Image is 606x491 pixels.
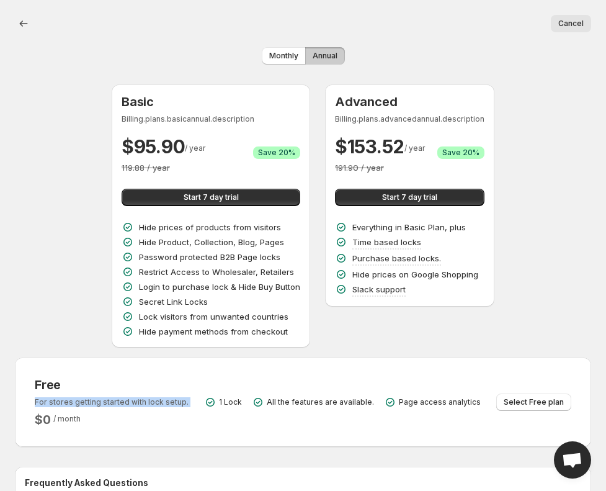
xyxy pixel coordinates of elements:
[313,51,337,61] span: Annual
[305,47,345,65] button: Annual
[352,221,466,233] p: Everything in Basic Plan, plus
[185,143,206,153] span: / year
[122,189,300,206] button: Start 7 day trial
[35,412,51,427] h2: $ 0
[219,397,242,407] p: 1 Lock
[496,394,571,411] button: Select Free plan
[15,15,32,32] button: Back
[352,236,421,248] p: Time based locks
[122,161,300,174] p: 119.88 / year
[35,377,189,392] h3: Free
[184,192,239,202] span: Start 7 day trial
[35,397,189,407] p: For stores getting started with lock setup.
[139,281,300,293] p: Login to purchase lock & Hide Buy Button
[352,283,406,295] p: Slack support
[335,161,484,174] p: 191.90 / year
[122,114,300,124] p: Billing.plans.basicannual.description
[504,397,564,407] span: Select Free plan
[258,148,295,158] span: Save 20%
[122,94,300,109] h3: Basic
[139,310,288,323] p: Lock visitors from unwanted countries
[139,325,288,338] p: Hide payment methods from checkout
[122,134,185,159] h2: $ 95.90
[262,47,306,65] button: Monthly
[53,414,81,423] span: / month
[554,441,591,479] div: Open chat
[399,397,481,407] p: Page access analytics
[267,397,374,407] p: All the features are available.
[335,134,404,159] h2: $ 153.52
[442,148,479,158] span: Save 20%
[404,143,426,153] span: / year
[139,251,280,263] p: Password protected B2B Page locks
[139,221,281,233] p: Hide prices of products from visitors
[352,268,478,281] p: Hide prices on Google Shopping
[139,295,208,308] p: Secret Link Locks
[25,477,581,489] h2: Frequently Asked Questions
[335,114,484,124] p: Billing.plans.advancedannual.description
[352,252,441,264] p: Purchase based locks.
[335,189,484,206] button: Start 7 day trial
[558,19,584,29] span: Cancel
[335,94,484,109] h3: Advanced
[139,236,284,248] p: Hide Product, Collection, Blog, Pages
[139,266,294,278] p: Restrict Access to Wholesaler, Retailers
[551,15,591,32] button: Cancel
[269,51,298,61] span: Monthly
[382,192,437,202] span: Start 7 day trial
